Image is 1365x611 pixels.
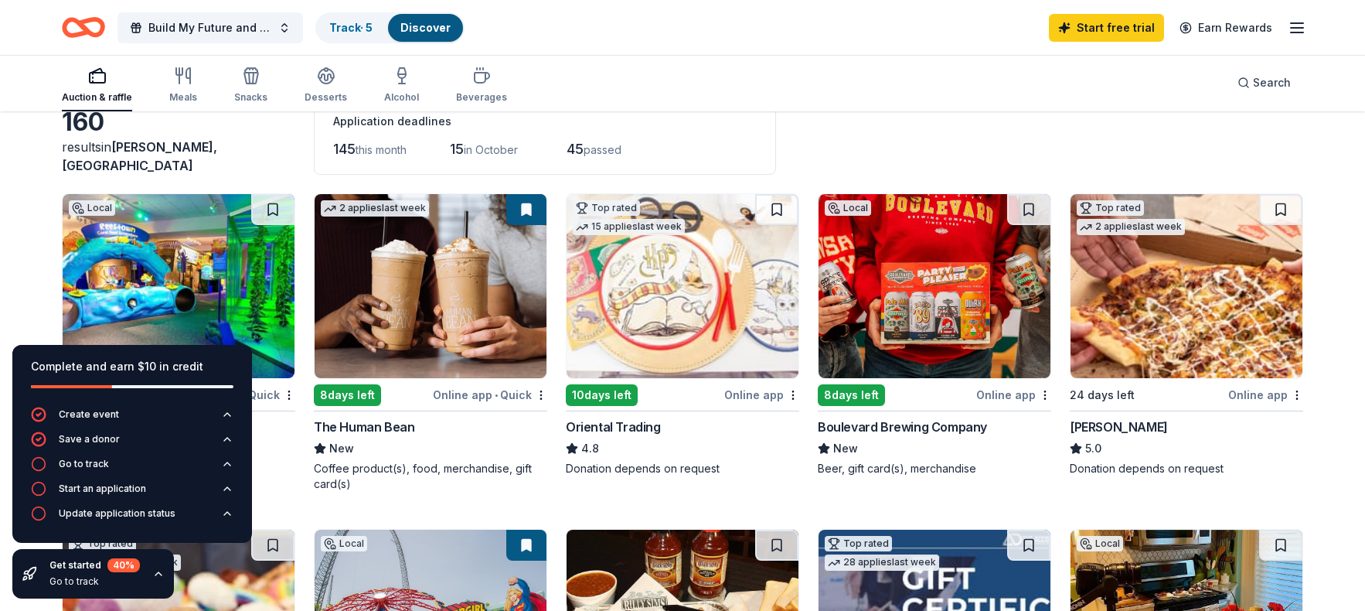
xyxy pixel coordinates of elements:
button: Snacks [234,60,267,111]
div: Meals [169,91,197,104]
a: Earn Rewards [1170,14,1282,42]
div: 40 % [107,558,140,572]
div: Get started [49,558,140,572]
div: 24 days left [1070,386,1135,404]
div: Online app [976,385,1051,404]
div: Oriental Trading [566,418,661,436]
a: Track· 5 [329,21,373,34]
a: Start free trial [1049,14,1164,42]
button: Start an application [31,481,233,506]
div: Local [321,536,367,551]
span: 145 [333,141,356,157]
div: Snacks [234,91,267,104]
span: 45 [567,141,584,157]
div: Online app Quick [433,385,547,404]
img: Image for Boulevard Brewing Company [819,194,1050,378]
div: Coffee product(s), food, merchandise, gift card(s) [314,461,547,492]
button: Create event [31,407,233,432]
div: 8 days left [818,384,885,406]
button: Beverages [456,60,507,111]
button: Meals [169,60,197,111]
div: Go to track [59,458,109,470]
a: Image for The Magic HouseLocal17 days leftOnline app•QuickThe Magic HouseNewAdmission ticket(s) [62,193,295,476]
div: Auction & raffle [62,91,132,104]
img: Image for The Magic House [63,194,294,378]
span: 5.0 [1085,439,1101,458]
div: Local [825,200,871,216]
a: Discover [400,21,451,34]
div: 15 applies last week [573,219,685,235]
div: Save a donor [59,433,120,445]
button: Build My Future and Advanced Manufacturing [117,12,303,43]
span: Build My Future and Advanced Manufacturing [148,19,272,37]
img: Image for Oriental Trading [567,194,798,378]
img: Image for Casey's [1071,194,1302,378]
div: Complete and earn $10 in credit [31,357,233,376]
span: 4.8 [581,439,599,458]
div: 2 applies last week [1077,219,1185,235]
div: Top rated [573,200,640,216]
div: Create event [59,408,119,421]
button: Update application status [31,506,233,531]
div: 10 days left [566,384,638,406]
span: • [495,389,498,401]
div: Top rated [825,536,892,551]
div: Local [69,200,115,216]
div: Application deadlines [333,112,757,131]
span: Search [1253,73,1291,92]
div: Start an application [59,483,146,495]
div: Beverages [456,91,507,104]
div: The Human Bean [314,418,414,436]
div: Alcohol [384,91,419,104]
div: 8 days left [314,384,381,406]
div: Local [1077,536,1123,551]
span: New [329,439,354,458]
span: 15 [450,141,464,157]
div: results [62,138,295,175]
div: 28 applies last week [825,555,939,571]
img: Image for The Human Bean [315,194,546,378]
div: Online app [1228,385,1303,404]
a: Image for The Human Bean2 applieslast week8days leftOnline app•QuickThe Human BeanNewCoffee produ... [314,193,547,492]
div: Boulevard Brewing Company [818,418,987,436]
span: [PERSON_NAME], [GEOGRAPHIC_DATA] [62,139,217,173]
div: Beer, gift card(s), merchandise [818,461,1051,476]
div: Go to track [49,575,140,588]
button: Search [1225,67,1303,98]
a: Home [62,9,105,46]
div: [PERSON_NAME] [1070,418,1168,436]
a: Image for Casey'sTop rated2 applieslast week24 days leftOnline app[PERSON_NAME]5.0Donation depend... [1070,193,1303,476]
div: Desserts [305,91,347,104]
div: Donation depends on request [566,461,799,476]
span: in [62,139,217,173]
button: Go to track [31,456,233,481]
div: 2 applies last week [321,200,429,217]
button: Save a donor [31,432,233,456]
div: Online app [724,385,799,404]
div: 160 [62,107,295,138]
button: Desserts [305,60,347,111]
button: Track· 5Discover [315,12,465,43]
span: this month [356,143,407,156]
span: in October [464,143,518,156]
button: Auction & raffle [62,60,132,111]
a: Image for Oriental TradingTop rated15 applieslast week10days leftOnline appOriental Trading4.8Don... [566,193,799,476]
div: Top rated [1077,200,1144,216]
span: New [833,439,858,458]
div: Update application status [59,507,175,520]
div: Donation depends on request [1070,461,1303,476]
span: passed [584,143,621,156]
a: Image for Boulevard Brewing CompanyLocal8days leftOnline appBoulevard Brewing CompanyNewBeer, gif... [818,193,1051,476]
button: Alcohol [384,60,419,111]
